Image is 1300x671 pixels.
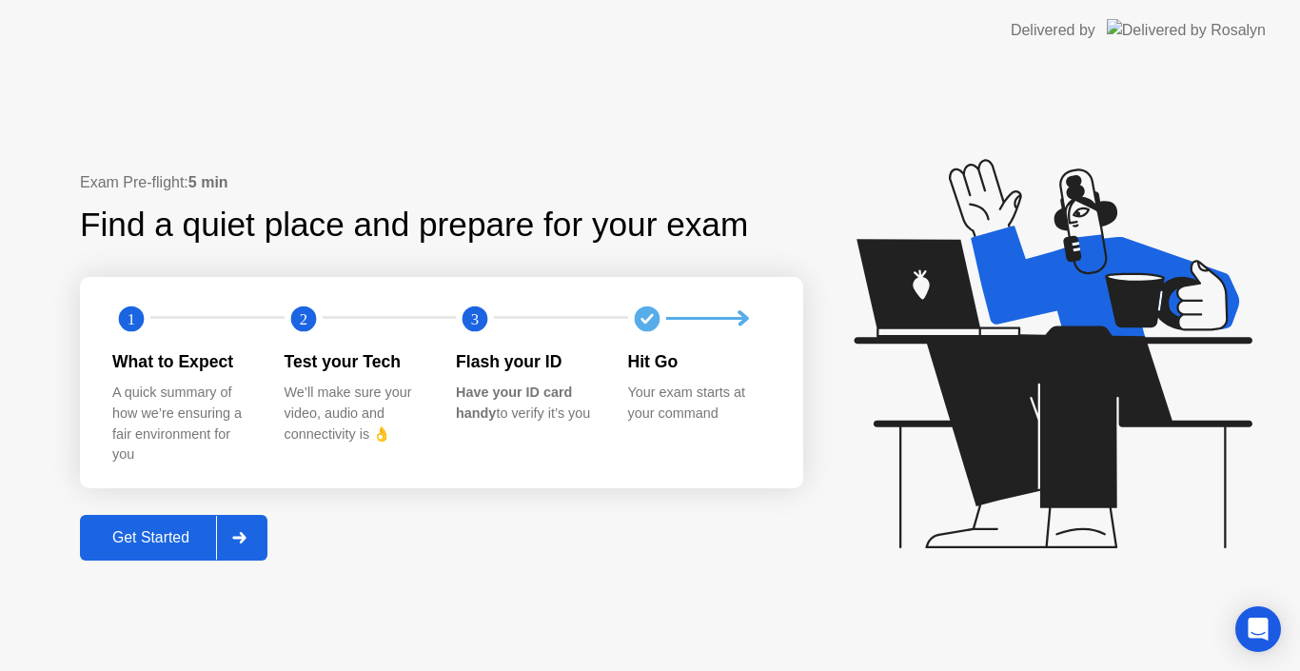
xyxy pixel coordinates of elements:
div: A quick summary of how we’re ensuring a fair environment for you [112,383,254,464]
text: 3 [471,310,479,328]
div: to verify it’s you [456,383,598,424]
div: Hit Go [628,349,770,374]
b: 5 min [188,174,228,190]
button: Get Started [80,515,267,561]
div: Get Started [86,529,216,546]
b: Have your ID card handy [456,385,572,421]
div: Find a quiet place and prepare for your exam [80,200,751,250]
div: We’ll make sure your video, audio and connectivity is 👌 [285,383,426,444]
div: Test your Tech [285,349,426,374]
text: 1 [128,310,135,328]
div: Delivered by [1011,19,1095,42]
text: 2 [299,310,306,328]
div: Exam Pre-flight: [80,171,803,194]
div: Open Intercom Messenger [1235,606,1281,652]
img: Delivered by Rosalyn [1107,19,1266,41]
div: Flash your ID [456,349,598,374]
div: What to Expect [112,349,254,374]
div: Your exam starts at your command [628,383,770,424]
